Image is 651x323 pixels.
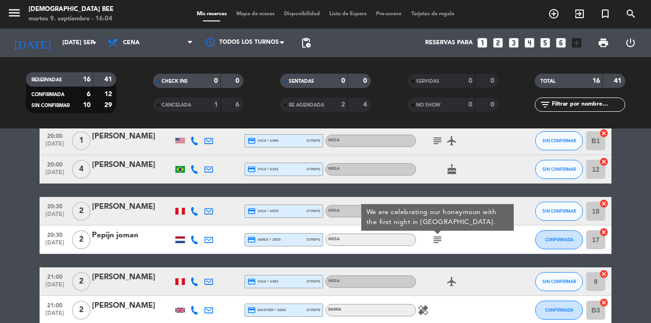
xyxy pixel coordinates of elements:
[43,130,67,141] span: 20:00
[43,169,67,180] span: [DATE]
[92,159,173,171] div: [PERSON_NAME]
[92,201,173,213] div: [PERSON_NAME]
[162,79,188,84] span: CHECK INS
[247,306,256,314] i: credit_card
[416,103,440,108] span: NO SHOW
[535,230,583,249] button: CONFIRMADA
[325,11,371,17] span: Lista de Espera
[162,103,191,108] span: CANCELADA
[247,235,281,244] span: amex * 3005
[72,230,91,249] span: 2
[570,37,583,49] i: add_box
[542,138,576,143] span: SIN CONFIRMAR
[600,8,611,20] i: turned_in_not
[306,278,320,284] span: stripe
[43,141,67,152] span: [DATE]
[548,8,559,20] i: add_circle_outline
[535,202,583,221] button: SIN CONFIRMAR
[492,37,504,49] i: looks_two
[43,158,67,169] span: 20:00
[247,277,256,286] i: credit_card
[43,310,67,321] span: [DATE]
[31,92,64,97] span: CONFIRMADA
[104,76,114,83] strong: 41
[446,135,458,147] i: airplanemode_active
[545,237,573,242] span: CONFIRMADA
[328,237,340,241] span: Mesa
[599,298,609,307] i: cancel
[599,269,609,279] i: cancel
[539,37,551,49] i: looks_5
[539,99,551,110] i: filter_list
[617,29,644,57] div: LOG OUT
[363,101,369,108] strong: 4
[599,227,609,237] i: cancel
[247,137,256,145] i: credit_card
[247,306,286,314] span: master * 3660
[289,103,324,108] span: RE AGENDADA
[192,11,232,17] span: Mis reservas
[214,78,218,84] strong: 0
[247,207,256,215] i: credit_card
[72,301,91,320] span: 2
[407,11,459,17] span: Tarjetas de regalo
[235,101,241,108] strong: 6
[490,78,496,84] strong: 0
[551,99,625,110] input: Filtrar por nombre...
[341,101,345,108] strong: 2
[7,6,21,20] i: menu
[545,307,573,313] span: CONFIRMADA
[247,277,278,286] span: visa * 2382
[87,91,91,98] strong: 6
[247,165,256,174] i: credit_card
[432,234,443,245] i: subject
[43,299,67,310] span: 21:00
[417,304,429,316] i: healing
[535,301,583,320] button: CONFIRMADA
[476,37,488,49] i: looks_one
[468,101,472,108] strong: 0
[341,78,345,84] strong: 0
[306,208,320,214] span: stripe
[279,11,325,17] span: Disponibilidad
[232,11,279,17] span: Mapa de mesas
[92,229,173,242] div: Pepijn joman
[371,11,407,17] span: Pre-acceso
[104,91,114,98] strong: 12
[43,282,67,293] span: [DATE]
[72,202,91,221] span: 2
[542,279,576,284] span: SIN CONFIRMAR
[508,37,520,49] i: looks_3
[425,39,473,46] span: Reservas para
[328,209,340,213] span: Mesa
[599,199,609,208] i: cancel
[446,276,458,287] i: airplanemode_active
[446,164,458,175] i: cake
[72,160,91,179] span: 4
[83,102,91,108] strong: 10
[523,37,536,49] i: looks_4
[555,37,567,49] i: looks_6
[599,157,609,166] i: cancel
[43,229,67,240] span: 20:30
[468,78,472,84] strong: 0
[247,165,278,174] span: visa * 0192
[300,37,312,49] span: pending_actions
[592,78,600,84] strong: 16
[92,300,173,312] div: [PERSON_NAME]
[43,211,67,222] span: [DATE]
[247,137,278,145] span: visa * 2496
[490,101,496,108] strong: 0
[89,37,100,49] i: arrow_drop_down
[614,78,623,84] strong: 41
[31,78,62,82] span: RESERVADAS
[72,131,91,150] span: 1
[92,271,173,284] div: [PERSON_NAME]
[43,240,67,251] span: [DATE]
[92,130,173,143] div: [PERSON_NAME]
[43,200,67,211] span: 20:30
[72,272,91,291] span: 2
[574,8,585,20] i: exit_to_app
[306,236,320,243] span: stripe
[306,307,320,313] span: stripe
